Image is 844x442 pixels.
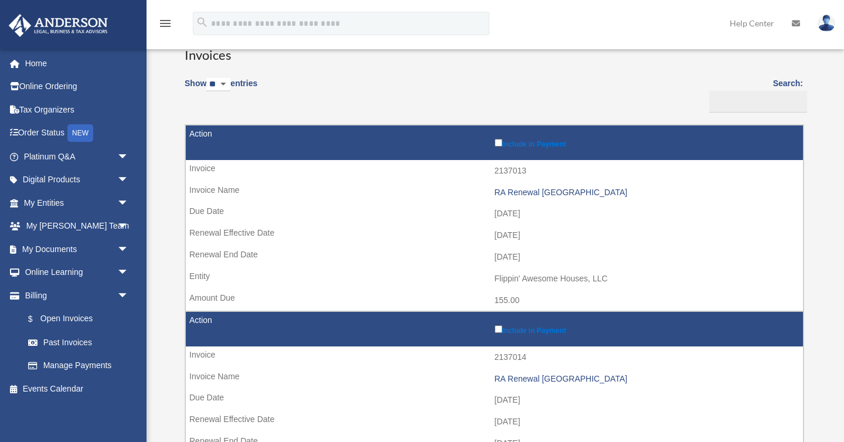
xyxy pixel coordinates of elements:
a: Order StatusNEW [8,121,147,145]
a: Digital Productsarrow_drop_down [8,168,147,192]
a: Platinum Q&Aarrow_drop_down [8,145,147,168]
a: My Entitiesarrow_drop_down [8,191,147,215]
input: Include in Payment [495,139,502,147]
td: [DATE] [186,203,803,225]
td: [DATE] [186,411,803,433]
td: [DATE] [186,389,803,412]
a: $Open Invoices [16,307,135,331]
span: arrow_drop_down [117,191,141,215]
img: Anderson Advisors Platinum Portal [5,14,111,37]
a: Billingarrow_drop_down [8,284,141,307]
label: Include in Payment [495,137,798,148]
label: Show entries [185,76,257,103]
a: Online Ordering [8,75,147,98]
td: [DATE] [186,246,803,268]
label: Include in Payment [495,323,798,335]
a: Tax Organizers [8,98,147,121]
td: 2137013 [186,160,803,182]
span: arrow_drop_down [117,215,141,239]
i: search [196,16,209,29]
div: NEW [67,124,93,142]
span: arrow_drop_down [117,168,141,192]
input: Include in Payment [495,325,502,333]
span: arrow_drop_down [117,284,141,308]
a: Manage Payments [16,354,141,378]
input: Search: [709,91,807,113]
a: menu [158,21,172,30]
i: menu [158,16,172,30]
div: RA Renewal [GEOGRAPHIC_DATA] [495,188,798,198]
img: User Pic [818,15,835,32]
a: Past Invoices [16,331,141,354]
span: arrow_drop_down [117,237,141,261]
td: [DATE] [186,225,803,247]
select: Showentries [206,78,230,91]
span: $ [35,312,40,327]
a: My Documentsarrow_drop_down [8,237,147,261]
h3: Invoices [185,35,803,64]
td: 155.00 [186,290,803,312]
a: Events Calendar [8,377,147,400]
label: Search: [705,76,803,113]
a: Home [8,52,147,75]
span: arrow_drop_down [117,261,141,285]
a: My [PERSON_NAME] Teamarrow_drop_down [8,215,147,238]
div: RA Renewal [GEOGRAPHIC_DATA] [495,374,798,384]
td: Flippin' Awesome Houses, LLC [186,268,803,290]
a: Online Learningarrow_drop_down [8,261,147,284]
td: 2137014 [186,346,803,369]
span: arrow_drop_down [117,145,141,169]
